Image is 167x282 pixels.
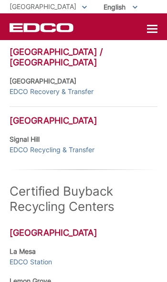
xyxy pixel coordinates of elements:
[10,257,52,267] a: EDCO Station
[10,38,157,68] h3: [GEOGRAPHIC_DATA] / [GEOGRAPHIC_DATA]
[10,247,36,255] strong: La Mesa
[10,86,94,97] a: EDCO Recovery & Transfer
[10,106,157,126] h3: [GEOGRAPHIC_DATA]
[10,2,76,10] span: [GEOGRAPHIC_DATA]
[10,23,73,32] a: EDCD logo. Return to the homepage.
[10,184,157,214] h2: Certified Buyback Recycling Centers
[10,135,40,143] strong: Signal Hill
[10,228,157,238] h3: [GEOGRAPHIC_DATA]
[10,145,94,155] a: EDCO Recycling & Transfer
[10,77,76,85] strong: [GEOGRAPHIC_DATA]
